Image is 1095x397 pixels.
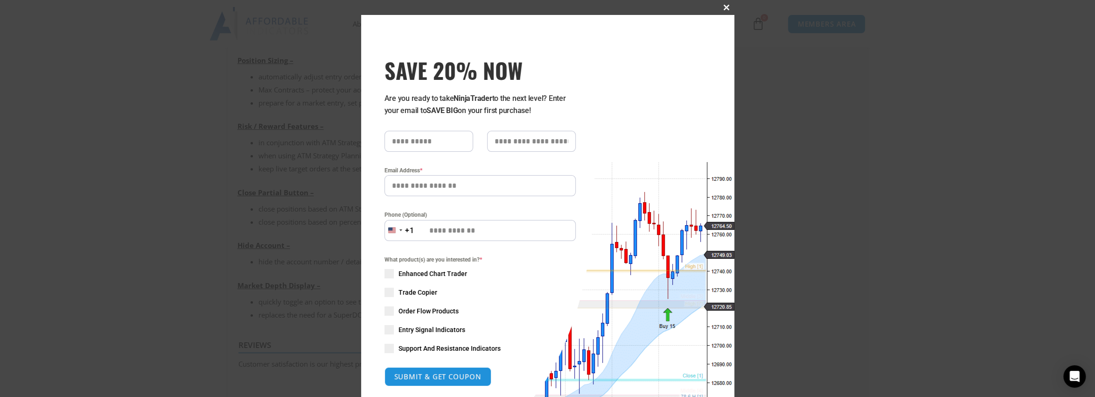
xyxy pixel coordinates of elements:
span: Support And Resistance Indicators [398,344,501,353]
span: SAVE 20% NOW [384,57,576,83]
div: +1 [405,225,414,237]
button: Selected country [384,220,414,241]
span: Trade Copier [398,288,437,297]
strong: SAVE BIG [426,106,458,115]
p: Are you ready to take to the next level? Enter your email to on your first purchase! [384,92,576,117]
span: Entry Signal Indicators [398,325,465,334]
span: Enhanced Chart Trader [398,269,467,278]
label: Support And Resistance Indicators [384,344,576,353]
label: Email Address [384,166,576,175]
span: Order Flow Products [398,306,459,316]
strong: NinjaTrader [453,94,492,103]
label: Entry Signal Indicators [384,325,576,334]
label: Enhanced Chart Trader [384,269,576,278]
button: SUBMIT & GET COUPON [384,367,491,386]
label: Trade Copier [384,288,576,297]
label: Order Flow Products [384,306,576,316]
span: What product(s) are you interested in? [384,255,576,264]
label: Phone (Optional) [384,210,576,220]
div: Open Intercom Messenger [1063,365,1086,388]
